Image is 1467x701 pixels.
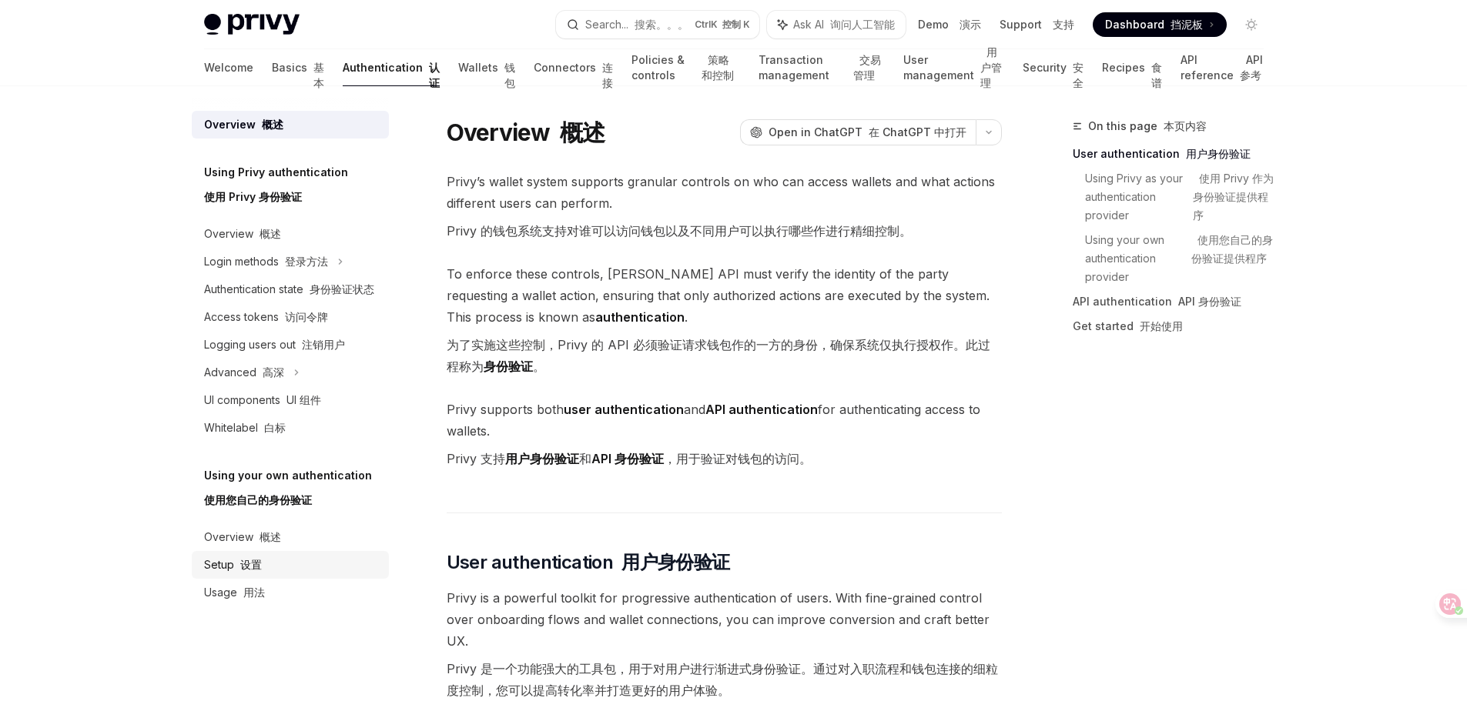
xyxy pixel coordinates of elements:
[591,451,664,466] strong: API 身份验证
[1186,147,1251,160] font: 用户身份验证
[262,118,283,131] font: 概述
[1085,228,1276,289] a: Using your own authentication provider 使用您自己的身份验证提供程序
[192,331,389,359] a: Logging users out 注销用户
[447,119,605,146] h1: Overview
[595,309,685,325] strong: authentication
[204,115,283,134] div: Overview
[272,49,324,86] a: Basics 基本
[263,366,284,379] font: 高深
[722,18,750,30] font: 控制 K
[204,308,328,326] div: Access tokens
[1171,18,1203,31] font: 挡泥板
[204,419,286,437] div: Whitelabel
[869,125,966,139] font: 在 ChatGPT 中打开
[918,17,981,32] a: Demo 演示
[830,18,895,31] font: 询问人工智能
[285,255,328,268] font: 登录方法
[1093,12,1227,37] a: Dashboard 挡泥板
[1191,233,1273,265] font: 使用您自己的身份验证提供程序
[192,551,389,579] a: Setup 设置
[635,18,688,31] font: 搜索。。。
[1178,295,1241,308] font: API 身份验证
[240,558,262,571] font: 设置
[960,18,981,31] font: 演示
[447,263,1002,383] span: To enforce these controls, [PERSON_NAME] API must verify the identity of the party requesting a w...
[192,579,389,606] a: Usage 用法
[705,402,818,417] strong: API authentication
[192,275,389,303] a: Authentication state 身份验证状态
[769,125,966,140] span: Open in ChatGPT
[192,303,389,331] a: Access tokens 访问令牌
[695,18,750,31] span: Ctrl K
[204,466,372,516] h5: Using your own authentication
[1000,17,1074,32] a: Support 支持
[447,171,1002,248] span: Privy’s wallet system supports granular controls on who can access wallets and what actions diffe...
[1073,314,1276,339] a: Get started 开始使用
[192,111,389,139] a: Overview 概述
[192,386,389,414] a: UI components UI 组件
[310,282,374,295] font: 身份验证状态
[447,661,998,698] font: Privy 是一个功能强大的工具包，用于对用户进行渐进式身份验证。通过对入职流程和钱包连接的细粒度控制，您可以提高转化率并打造更好的用户体验。
[759,49,886,86] a: Transaction management 交易管理
[264,421,286,434] font: 白标
[585,15,688,34] div: Search...
[556,11,759,38] button: Search... 搜索。。。CtrlK 控制 K
[447,451,812,466] font: Privy 支持 和 ，用于验证对钱包的访问。
[302,338,345,351] font: 注销用户
[243,586,265,599] font: 用法
[447,223,912,239] font: Privy 的钱包系统支持对谁可以访问钱包以及不同用户可以执行哪些作进行精细控制。
[1073,142,1276,166] a: User authentication 用户身份验证
[534,49,613,86] a: Connectors 连接
[1073,61,1084,89] font: 安全
[1053,18,1074,31] font: 支持
[204,252,328,271] div: Login methods
[192,523,389,551] a: Overview 概述
[204,528,281,546] div: Overview
[1164,119,1207,132] font: 本页内容
[1105,17,1203,32] span: Dashboard
[204,335,345,354] div: Logging users out
[447,337,990,374] font: 为了实施这些控制，Privy 的 API 必须验证请求钱包作的一方的身份，确保系统仅执行授权作。此过程称为 。
[484,359,533,374] strong: 身份验证
[1181,49,1264,86] a: API reference API 参考
[204,391,321,409] div: UI components
[286,393,321,406] font: UI 组件
[1193,172,1274,222] font: 使用 Privy 作为身份验证提供程序
[204,49,253,86] a: Welcome
[429,61,440,89] font: 认证
[1085,166,1276,228] a: Using Privy as your authentication provider 使用 Privy 作为身份验证提供程序
[458,49,515,86] a: Wallets 钱包
[260,530,281,543] font: 概述
[621,551,729,573] font: 用户身份验证
[192,220,389,248] a: Overview 概述
[564,402,684,417] strong: user authentication
[204,363,284,382] div: Advanced
[285,310,328,323] font: 访问令牌
[504,61,515,89] font: 钱包
[1151,61,1162,89] font: 食谱
[447,550,730,575] span: User authentication
[793,17,895,32] span: Ask AI
[631,49,740,86] a: Policies & controls 策略和控制
[980,45,1002,89] font: 用户管理
[702,53,734,82] font: 策略和控制
[204,190,302,203] font: 使用 Privy 身份验证
[1102,49,1162,86] a: Recipes 食谱
[1073,289,1276,314] a: API authentication API 身份验证
[204,556,262,574] div: Setup
[602,61,613,89] font: 连接
[1140,319,1183,332] font: 开始使用
[343,49,440,86] a: Authentication 认证
[204,280,374,299] div: Authentication state
[204,493,312,506] font: 使用您自己的身份验证
[903,49,1004,86] a: User management 用户管理
[767,11,906,38] button: Ask AI 询问人工智能
[260,227,281,240] font: 概述
[1239,12,1264,37] button: Toggle dark mode
[204,583,265,602] div: Usage
[204,14,300,35] img: light logo
[1023,49,1084,86] a: Security 安全
[560,119,605,146] font: 概述
[447,399,1002,476] span: Privy supports both and for authenticating access to wallets.
[192,414,389,442] a: Whitelabel 白标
